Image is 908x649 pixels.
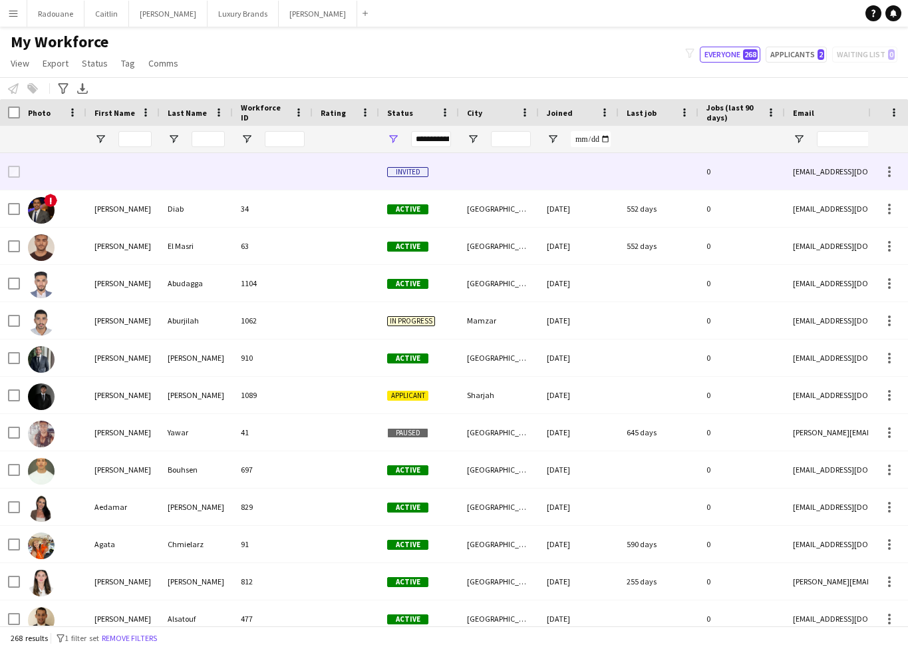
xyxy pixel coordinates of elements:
[387,353,428,363] span: Active
[321,108,346,118] span: Rating
[241,133,253,145] button: Open Filter Menu
[387,428,428,438] span: Paused
[160,302,233,339] div: Aburjilah
[86,451,160,488] div: [PERSON_NAME]
[44,194,57,207] span: !
[76,55,113,72] a: Status
[82,57,108,69] span: Status
[160,600,233,637] div: Alsatouf
[698,265,785,302] div: 0
[160,451,233,488] div: Bouhsen
[148,57,178,69] span: Comms
[539,377,619,413] div: [DATE]
[698,451,785,488] div: 0
[459,451,539,488] div: [GEOGRAPHIC_DATA]
[698,302,785,339] div: 0
[539,489,619,525] div: [DATE]
[94,108,135,118] span: First Name
[233,190,313,227] div: 34
[28,309,55,335] img: Abdullah Aburjilah
[467,133,479,145] button: Open Filter Menu
[539,228,619,264] div: [DATE]
[192,131,225,147] input: Last Name Filter Input
[160,526,233,562] div: Chmielarz
[265,131,305,147] input: Workforce ID Filter Input
[387,167,428,177] span: Invited
[233,526,313,562] div: 91
[459,414,539,451] div: [GEOGRAPHIC_DATA]
[208,1,279,27] button: Luxury Brands
[233,302,313,339] div: 1062
[459,228,539,264] div: [GEOGRAPHIC_DATA]
[459,526,539,562] div: [GEOGRAPHIC_DATA]
[86,190,160,227] div: [PERSON_NAME]
[233,339,313,376] div: 910
[233,377,313,413] div: 1089
[387,316,435,326] span: In progress
[539,302,619,339] div: [DATE]
[160,489,233,525] div: [PERSON_NAME]
[28,197,55,224] img: Abdel rahman Diab
[160,190,233,227] div: Diab
[28,272,55,298] img: Abdullah Abudagga
[459,563,539,600] div: [GEOGRAPHIC_DATA]
[94,133,106,145] button: Open Filter Menu
[28,421,55,447] img: Abdullah Yawar
[233,600,313,637] div: 477
[459,339,539,376] div: [GEOGRAPHIC_DATA]
[233,228,313,264] div: 63
[491,131,531,147] input: City Filter Input
[700,47,760,63] button: Everyone268
[387,279,428,289] span: Active
[160,563,233,600] div: [PERSON_NAME]
[55,81,71,97] app-action-btn: Advanced filters
[86,265,160,302] div: [PERSON_NAME]
[168,133,180,145] button: Open Filter Menu
[387,577,428,587] span: Active
[793,108,814,118] span: Email
[160,228,233,264] div: El Masri
[459,302,539,339] div: Mamzar
[28,383,55,410] img: Abdullah Alshawi
[5,55,35,72] a: View
[160,377,233,413] div: [PERSON_NAME]
[387,242,428,252] span: Active
[698,600,785,637] div: 0
[459,489,539,525] div: [GEOGRAPHIC_DATA], [GEOGRAPHIC_DATA]
[99,631,160,646] button: Remove filters
[28,495,55,522] img: Aedamar Lennon
[698,489,785,525] div: 0
[28,570,55,596] img: Agustina Hidalgo
[121,57,135,69] span: Tag
[233,414,313,451] div: 41
[539,451,619,488] div: [DATE]
[233,563,313,600] div: 812
[459,265,539,302] div: [GEOGRAPHIC_DATA]
[8,166,20,178] input: Row Selection is disabled for this row (unchecked)
[387,108,413,118] span: Status
[11,57,29,69] span: View
[387,465,428,475] span: Active
[619,190,698,227] div: 552 days
[84,1,129,27] button: Caitlin
[547,133,559,145] button: Open Filter Menu
[571,131,611,147] input: Joined Filter Input
[86,563,160,600] div: [PERSON_NAME]
[547,108,573,118] span: Joined
[539,190,619,227] div: [DATE]
[619,526,698,562] div: 590 days
[43,57,69,69] span: Export
[539,526,619,562] div: [DATE]
[86,600,160,637] div: [PERSON_NAME]
[818,49,824,60] span: 2
[129,1,208,27] button: [PERSON_NAME]
[539,339,619,376] div: [DATE]
[698,190,785,227] div: 0
[279,1,357,27] button: [PERSON_NAME]
[86,339,160,376] div: [PERSON_NAME]
[698,228,785,264] div: 0
[86,526,160,562] div: Agata
[241,103,289,122] span: Workforce ID
[160,265,233,302] div: Abudagga
[387,614,428,624] span: Active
